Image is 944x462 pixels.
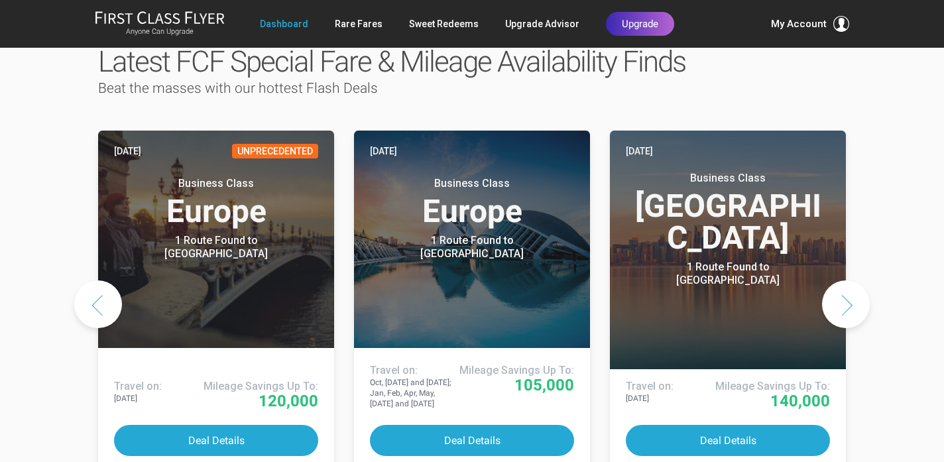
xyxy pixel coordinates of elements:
h3: Europe [370,177,574,227]
img: First Class Flyer [95,11,225,25]
small: Business Class [389,177,555,190]
time: [DATE] [114,144,141,158]
button: Deal Details [370,425,574,456]
button: Deal Details [114,425,318,456]
small: Business Class [133,177,299,190]
small: Business Class [645,172,811,185]
button: Previous slide [74,280,122,328]
a: Upgrade [606,12,674,36]
h3: Europe [114,177,318,227]
div: 1 Route Found to [GEOGRAPHIC_DATA] [645,260,811,287]
div: 1 Route Found to [GEOGRAPHIC_DATA] [133,234,299,260]
div: 1 Route Found to [GEOGRAPHIC_DATA] [389,234,555,260]
small: Anyone Can Upgrade [95,27,225,36]
button: Next slide [822,280,870,328]
time: [DATE] [626,144,653,158]
span: Latest FCF Special Fare & Mileage Availability Finds [98,44,685,79]
span: My Account [771,16,827,32]
a: Dashboard [260,12,308,36]
h3: [GEOGRAPHIC_DATA] [626,172,830,254]
span: Beat the masses with our hottest Flash Deals [98,80,378,96]
button: Deal Details [626,425,830,456]
time: [DATE] [370,144,397,158]
a: First Class FlyerAnyone Can Upgrade [95,11,225,37]
button: My Account [771,16,849,32]
a: Sweet Redeems [409,12,479,36]
span: Unprecedented [232,144,318,158]
a: Rare Fares [335,12,383,36]
a: Upgrade Advisor [505,12,579,36]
